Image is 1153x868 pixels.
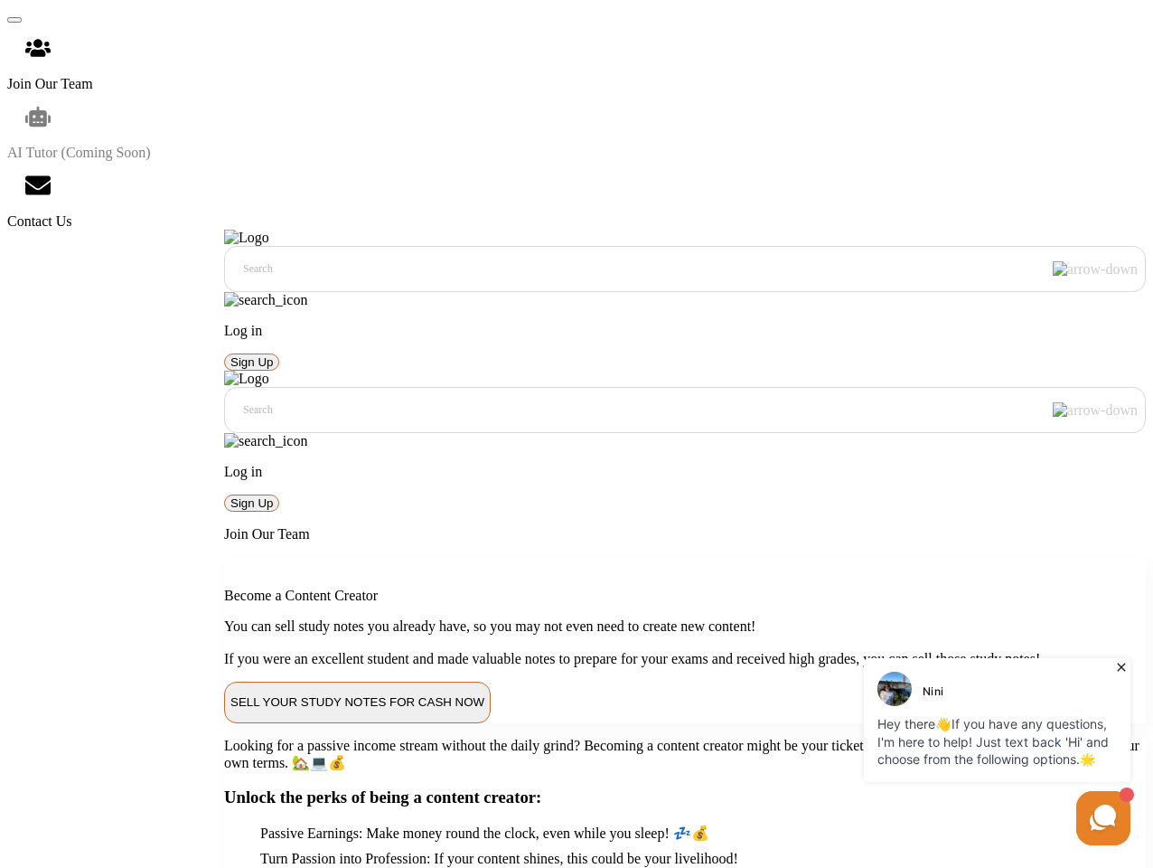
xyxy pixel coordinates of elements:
[7,145,1146,161] div: AI Tutor (Coming Soon)
[230,695,484,709] p: SELL YOUR STUDY NOTES FOR CASH NOW
[224,495,279,512] button: Sign Up
[224,433,307,449] img: search_icon
[7,213,1146,230] div: Contact Us
[859,654,1135,850] iframe: HelpCrunch
[224,526,1146,542] p: Join Our Team
[224,682,491,723] button: [object Object]
[224,292,307,308] img: search_icon
[224,464,1146,480] p: Log in
[260,851,738,866] span: Turn Passion into Profession: If your content shines, this could be your livelihood!
[260,826,709,841] span: Passive Earnings: Make money round the clock, even while you sleep! 💤💰
[1053,402,1138,419] img: arrow-down
[224,371,269,387] img: Logo
[7,76,1146,92] div: Join Our Team
[224,618,1146,667] p: You can sell study notes you already have, so you may not even need to create new content! If you...
[224,323,1146,339] p: Log in
[7,24,1146,92] div: Join Our Team
[7,161,1146,230] div: Contact Us
[224,588,1146,604] p: Become a Content Creator
[7,92,1146,161] div: AI Tutor (Coming Soon)
[224,788,1146,807] h3: Unlock the perks of being a content creator:
[224,738,1146,771] p: Looking for a passive income stream without the daily grind? Becoming a content creator might be ...
[1053,261,1138,278] img: arrow-down
[224,354,279,371] button: Sign Up
[224,230,269,246] img: Logo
